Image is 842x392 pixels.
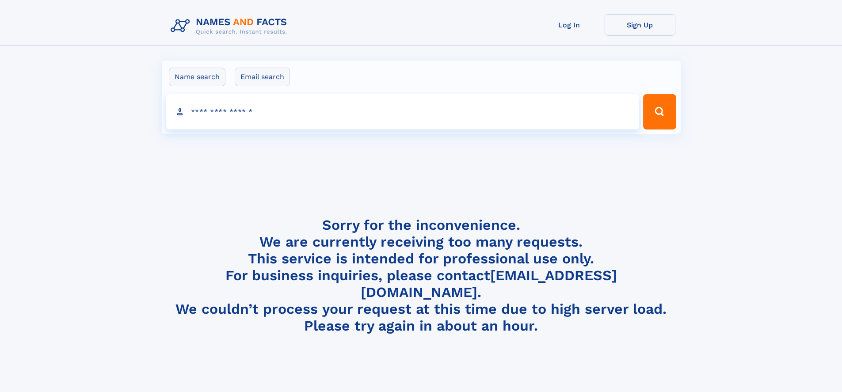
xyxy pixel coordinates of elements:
[361,267,617,301] a: [EMAIL_ADDRESS][DOMAIN_NAME]
[534,14,605,36] a: Log In
[167,217,675,335] h4: Sorry for the inconvenience. We are currently receiving too many requests. This service is intend...
[605,14,675,36] a: Sign Up
[167,14,294,38] img: Logo Names and Facts
[235,68,290,86] label: Email search
[643,94,676,129] button: Search Button
[166,94,640,129] input: search input
[169,68,225,86] label: Name search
